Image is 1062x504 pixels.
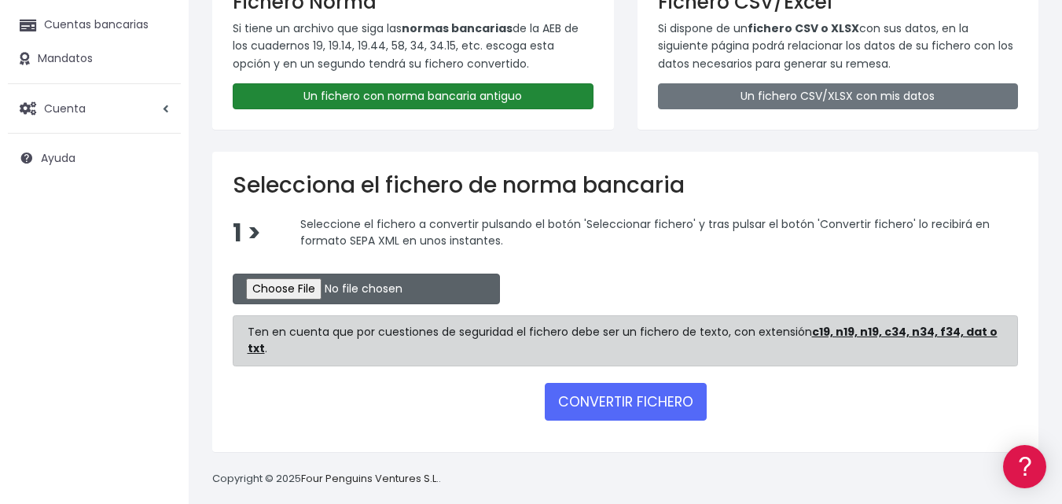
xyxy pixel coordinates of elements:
[301,471,439,486] a: Four Penguins Ventures S.L.
[41,150,75,166] span: Ayuda
[16,199,299,223] a: Formatos
[16,337,299,362] a: General
[16,377,299,392] div: Programadores
[545,383,707,421] button: CONVERTIR FICHERO
[300,215,990,248] span: Seleccione el fichero a convertir pulsando el botón 'Seleccionar fichero' y tras pulsar el botón ...
[233,216,261,250] span: 1 >
[748,20,859,36] strong: fichero CSV o XLSX
[8,9,181,42] a: Cuentas bancarias
[8,92,181,125] a: Cuenta
[16,421,299,448] button: Contáctanos
[8,142,181,175] a: Ayuda
[216,453,303,468] a: POWERED BY ENCHANT
[8,42,181,75] a: Mandatos
[233,315,1018,366] div: Ten en cuenta que por cuestiones de seguridad el fichero debe ser un fichero de texto, con extens...
[658,83,1019,109] a: Un fichero CSV/XLSX con mis datos
[16,312,299,327] div: Facturación
[658,20,1019,72] p: Si dispone de un con sus datos, en la siguiente página podrá relacionar los datos de su fichero c...
[233,83,593,109] a: Un fichero con norma bancaria antiguo
[402,20,513,36] strong: normas bancarias
[16,134,299,158] a: Información general
[16,248,299,272] a: Videotutoriales
[16,174,299,189] div: Convertir ficheros
[212,471,441,487] p: Copyright © 2025 .
[16,223,299,248] a: Problemas habituales
[16,402,299,426] a: API
[16,109,299,124] div: Información general
[44,100,86,116] span: Cuenta
[16,272,299,296] a: Perfiles de empresas
[233,20,593,72] p: Si tiene un archivo que siga las de la AEB de los cuadernos 19, 19.14, 19.44, 58, 34, 34.15, etc....
[233,172,1018,199] h2: Selecciona el fichero de norma bancaria
[248,324,998,356] strong: c19, n19, n19, c34, n34, f34, dat o txt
